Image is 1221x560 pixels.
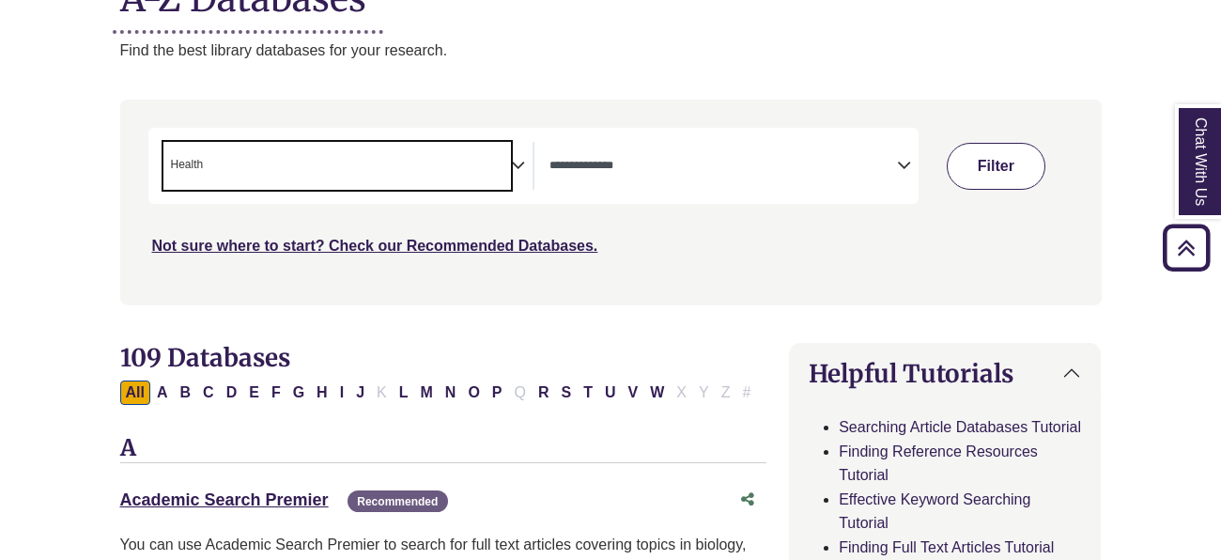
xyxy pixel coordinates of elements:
[549,160,897,175] textarea: Search
[287,381,310,405] button: Filter Results G
[487,381,508,405] button: Filter Results P
[163,156,204,174] li: Health
[171,156,204,174] span: Health
[533,381,555,405] button: Filter Results R
[729,482,766,518] button: Share this database
[1156,235,1216,260] a: Back to Top
[394,381,414,405] button: Filter Results L
[414,381,438,405] button: Filter Results M
[175,381,197,405] button: Filter Results B
[243,381,265,405] button: Filter Results E
[462,381,485,405] button: Filter Results O
[221,381,243,405] button: Filter Results D
[623,381,644,405] button: Filter Results V
[120,490,329,509] a: Academic Search Premier
[334,381,349,405] button: Filter Results I
[644,381,670,405] button: Filter Results W
[120,435,767,463] h3: A
[266,381,286,405] button: Filter Results F
[120,39,1102,63] p: Find the best library databases for your research.
[839,539,1054,555] a: Finding Full Text Articles Tutorial
[207,160,215,175] textarea: Search
[348,490,447,512] span: Recommended
[350,381,370,405] button: Filter Results J
[120,383,759,399] div: Alpha-list to filter by first letter of database name
[839,443,1038,484] a: Finding Reference Resources Tutorial
[440,381,462,405] button: Filter Results N
[578,381,598,405] button: Filter Results T
[152,238,598,254] a: Not sure where to start? Check our Recommended Databases.
[556,381,578,405] button: Filter Results S
[599,381,622,405] button: Filter Results U
[311,381,333,405] button: Filter Results H
[120,100,1102,304] nav: Search filters
[120,342,290,373] span: 109 Databases
[790,344,1100,403] button: Helpful Tutorials
[839,419,1081,435] a: Searching Article Databases Tutorial
[120,381,150,405] button: All
[151,381,174,405] button: Filter Results A
[839,491,1030,532] a: Effective Keyword Searching Tutorial
[947,143,1045,190] button: Submit for Search Results
[197,381,220,405] button: Filter Results C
